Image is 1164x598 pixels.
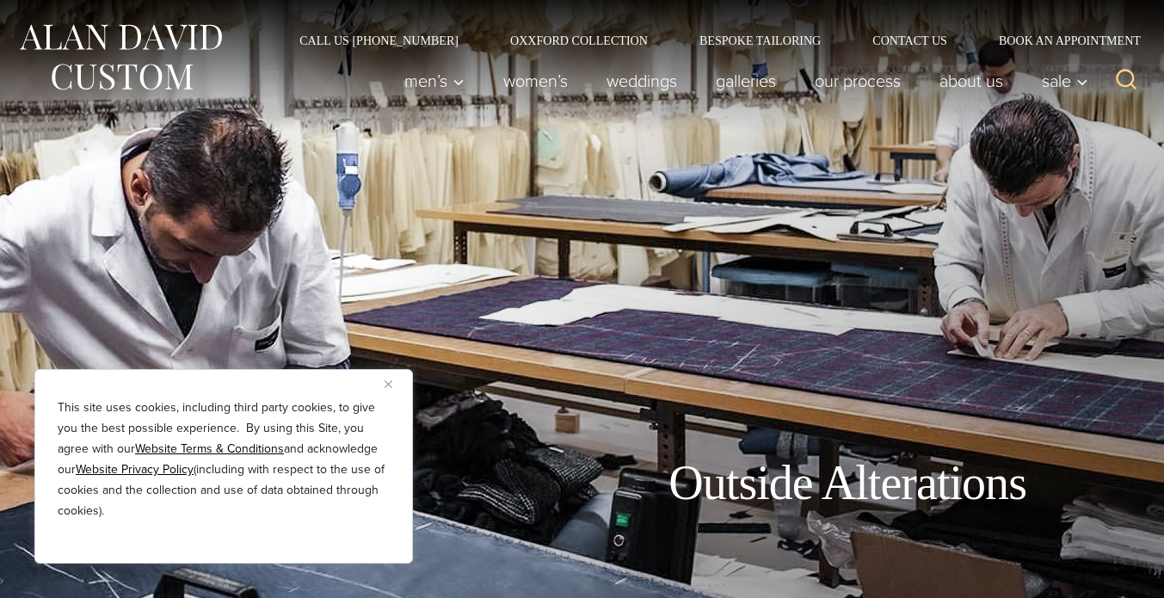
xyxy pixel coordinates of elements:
[404,72,465,89] span: Men’s
[274,34,1147,46] nav: Secondary Navigation
[76,460,194,478] a: Website Privacy Policy
[847,34,973,46] a: Contact Us
[484,64,588,98] a: Women’s
[385,380,392,388] img: Close
[17,19,224,96] img: Alan David Custom
[796,64,921,98] a: Our Process
[385,373,405,394] button: Close
[588,64,697,98] a: weddings
[385,64,1098,98] nav: Primary Navigation
[274,34,484,46] a: Call Us [PHONE_NUMBER]
[484,34,674,46] a: Oxxford Collection
[1042,72,1088,89] span: Sale
[58,398,390,521] p: This site uses cookies, including third party cookies, to give you the best possible experience. ...
[973,34,1147,46] a: Book an Appointment
[674,34,847,46] a: Bespoke Tailoring
[668,454,1026,512] h1: Outside Alterations
[135,440,284,458] a: Website Terms & Conditions
[697,64,796,98] a: Galleries
[921,64,1023,98] a: About Us
[1105,60,1147,102] button: View Search Form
